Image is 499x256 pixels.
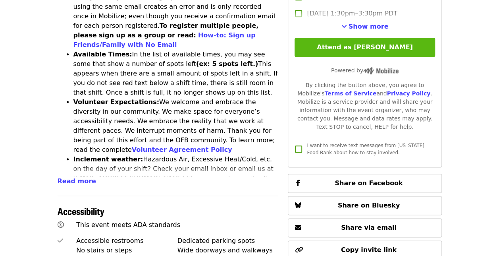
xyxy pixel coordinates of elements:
span: Powered by [331,67,399,74]
button: See more timeslots [341,22,389,31]
strong: Available Times: [73,50,132,58]
i: universal-access icon [58,221,64,229]
span: Show more [349,23,389,30]
span: Accessibility [58,204,104,218]
a: How-to: Sign up Friends/Family with No Email [73,31,256,48]
span: This event meets ADA standards [76,221,180,229]
li: Hazardous Air, Excessive Heat/Cold, etc. on the day of your shift? Check your email inbox or emai... [73,155,279,202]
strong: To register multiple people, please sign up as a group or read: [73,22,259,39]
a: Privacy Policy [387,90,430,97]
span: Share on Bluesky [338,202,400,209]
span: [DATE] 1:30pm–3:30pm PDT [307,9,397,18]
div: Wide doorways and walkways [177,246,279,255]
span: Copy invite link [341,246,397,254]
li: We welcome and embrace the diversity in our community. We make space for everyone’s accessibility... [73,97,279,155]
i: check icon [58,237,63,244]
span: Share on Facebook [335,179,403,187]
div: No stairs or steps [76,246,177,255]
strong: (ex: 5 spots left.) [196,60,258,68]
button: Share on Bluesky [288,196,441,215]
button: Share via email [288,218,441,237]
li: In the list of available times, you may see some that show a number of spots left This appears wh... [73,50,279,97]
div: By clicking the button above, you agree to Mobilize's and . Mobilize is a service provider and wi... [295,81,435,131]
strong: Inclement weather: [73,155,143,163]
div: Accessible restrooms [76,236,177,246]
img: Powered by Mobilize [363,67,399,74]
button: Share on Facebook [288,174,441,193]
div: Dedicated parking spots [177,236,279,246]
a: Terms of Service [324,90,376,97]
strong: Volunteer Expectations: [73,98,160,106]
a: Volunteer Agreement Policy [132,146,232,153]
span: I want to receive text messages from [US_STATE] Food Bank about how to stay involved. [307,143,424,155]
span: Share via email [341,224,397,231]
button: Attend as [PERSON_NAME] [295,38,435,57]
span: Read more [58,177,96,185]
button: Read more [58,176,96,186]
